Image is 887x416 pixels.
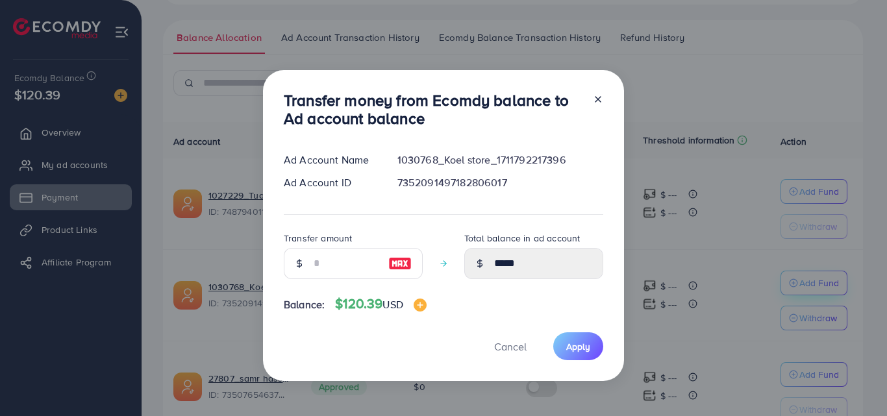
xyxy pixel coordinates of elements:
[414,299,427,312] img: image
[284,91,582,128] h3: Transfer money from Ecomdy balance to Ad account balance
[273,175,387,190] div: Ad Account ID
[388,256,412,271] img: image
[478,332,543,360] button: Cancel
[566,340,590,353] span: Apply
[832,358,877,406] iframe: Chat
[284,297,325,312] span: Balance:
[335,296,427,312] h4: $120.39
[273,153,387,167] div: Ad Account Name
[387,175,614,190] div: 7352091497182806017
[494,339,527,354] span: Cancel
[387,153,614,167] div: 1030768_Koel store_1711792217396
[464,232,580,245] label: Total balance in ad account
[553,332,603,360] button: Apply
[284,232,352,245] label: Transfer amount
[382,297,403,312] span: USD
